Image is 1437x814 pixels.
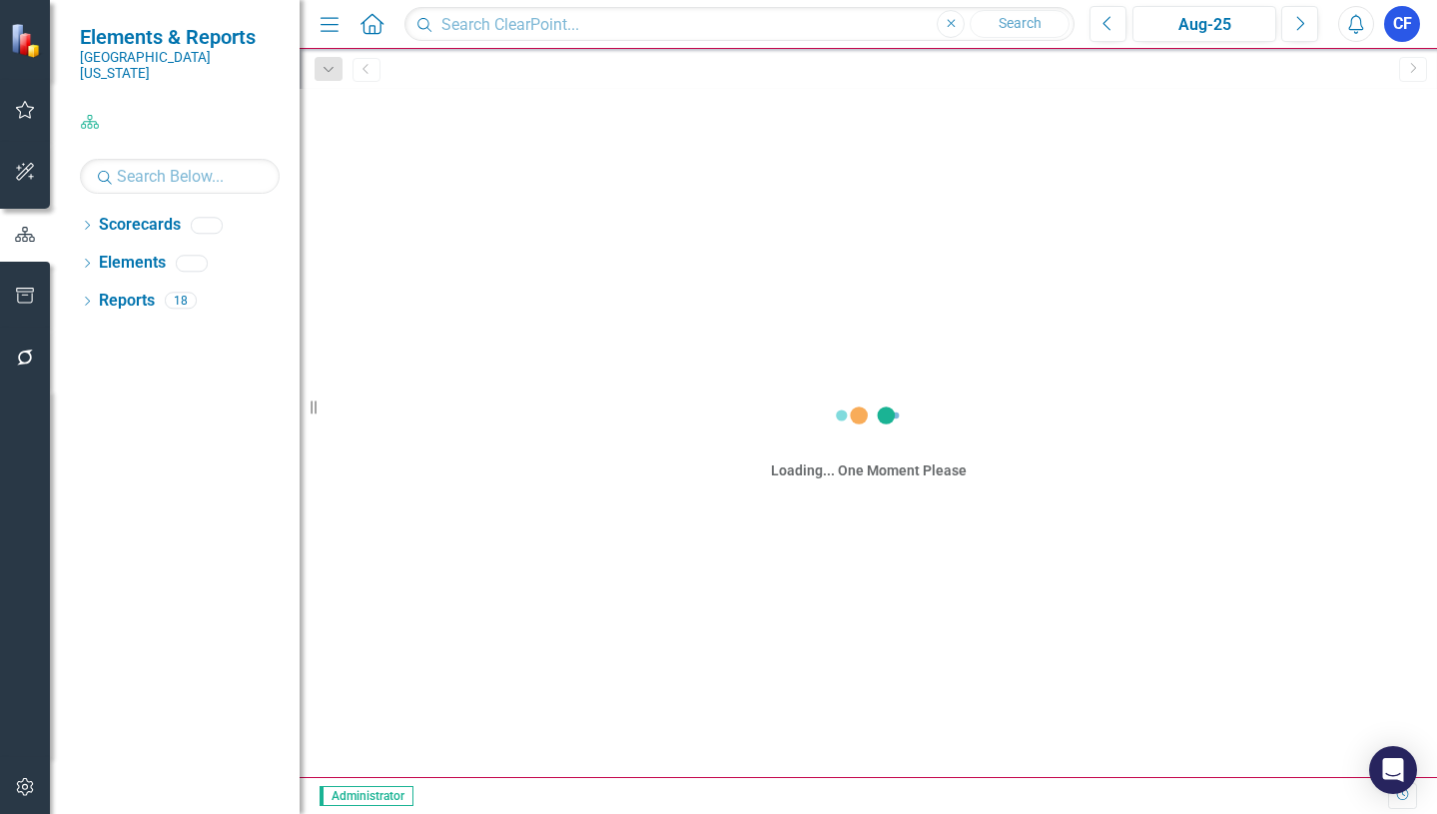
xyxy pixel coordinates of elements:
[99,290,155,313] a: Reports
[80,25,280,49] span: Elements & Reports
[99,252,166,275] a: Elements
[320,786,413,806] span: Administrator
[999,15,1042,31] span: Search
[771,460,967,480] div: Loading... One Moment Please
[1132,6,1276,42] button: Aug-25
[99,214,181,237] a: Scorecards
[80,49,280,82] small: [GEOGRAPHIC_DATA][US_STATE]
[80,159,280,194] input: Search Below...
[970,10,1070,38] button: Search
[1384,6,1420,42] button: CF
[404,7,1075,42] input: Search ClearPoint...
[165,293,197,310] div: 18
[10,23,45,58] img: ClearPoint Strategy
[1139,13,1269,37] div: Aug-25
[1369,746,1417,794] div: Open Intercom Messenger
